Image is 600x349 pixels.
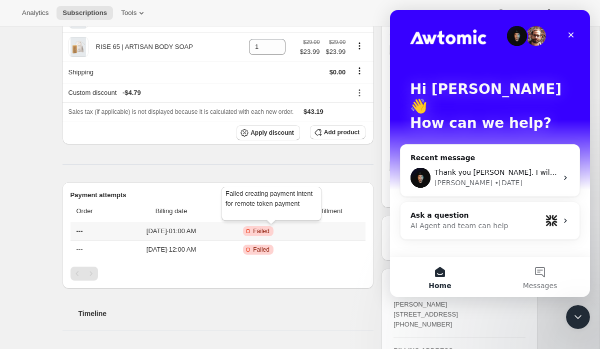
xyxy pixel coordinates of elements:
th: Order [70,200,119,222]
span: Home [38,272,61,279]
span: [PERSON_NAME] [STREET_ADDRESS] [PHONE_NUMBER] [393,301,458,328]
button: Apply discount [236,125,300,140]
span: Thank you [PERSON_NAME]. I will let the owner know and will reach out again if needed. [44,158,355,166]
button: Shipping actions [351,65,367,76]
span: Billing date [121,206,221,216]
div: • [DATE] [104,168,132,178]
button: Messages [100,247,200,287]
span: Failed [253,227,269,235]
small: $29.00 [329,39,345,45]
span: Settings [554,9,578,17]
div: [PERSON_NAME] [44,168,102,178]
span: $23.99 [325,47,345,57]
span: $43.19 [303,108,323,115]
span: --- [76,227,83,235]
iframe: Intercom live chat [566,305,590,329]
h2: Payment attempts [70,190,366,200]
span: Apply discount [250,129,294,137]
button: Product actions [351,40,367,51]
button: Add product [310,125,365,139]
span: Add product [324,128,359,136]
div: Custom discount [68,88,346,98]
div: Ask a questionAI Agent and team can helpProfile image for Fin [10,192,190,230]
button: Settings [538,6,584,20]
button: Subscriptions [56,6,113,20]
div: Close [172,16,190,34]
span: Messages [133,272,167,279]
div: AI Agent and team can help [20,211,151,221]
span: $23.99 [300,47,320,57]
button: Help [490,6,535,20]
th: Shipping [62,61,246,83]
span: Subscriptions [62,9,107,17]
span: Tools [121,9,136,17]
div: Ask a question [20,200,151,211]
small: $29.00 [303,39,319,45]
button: Tools [115,6,152,20]
iframe: Intercom live chat [390,10,590,297]
span: --- [76,246,83,253]
span: [DATE] · 12:00 AM [121,245,221,255]
img: Profile image for Fin [155,205,167,217]
span: Analytics [22,9,48,17]
span: Fulfillment [295,206,359,216]
span: Sales tax (if applicable) is not displayed because it is calculated with each new order. [68,108,294,115]
span: Help [506,9,519,17]
span: $0.00 [329,68,346,76]
div: RISE 65 | ARTISAN BODY SOAP [88,42,193,52]
h2: Timeline [78,309,374,319]
span: [DATE] · 01:00 AM [121,226,221,236]
button: Analytics [16,6,54,20]
span: - $4.79 [122,88,141,98]
nav: Pagination [70,267,366,281]
span: Failed [253,246,269,254]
